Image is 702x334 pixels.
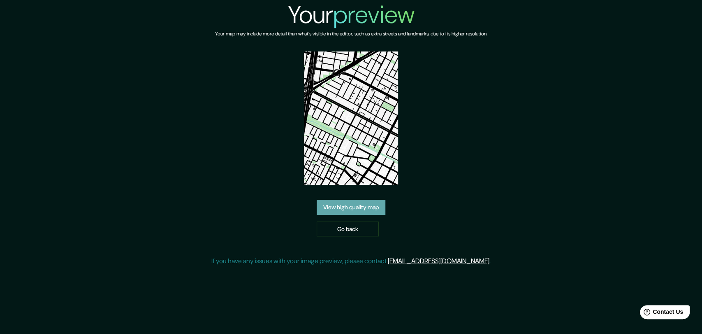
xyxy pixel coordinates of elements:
h6: Your map may include more detail than what's visible in the editor, such as extra streets and lan... [215,30,487,38]
p: If you have any issues with your image preview, please contact . [211,256,491,266]
a: [EMAIL_ADDRESS][DOMAIN_NAME] [388,257,489,265]
iframe: Help widget launcher [629,302,693,325]
a: Go back [317,222,379,237]
a: View high quality map [317,200,385,215]
img: created-map-preview [304,51,398,185]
